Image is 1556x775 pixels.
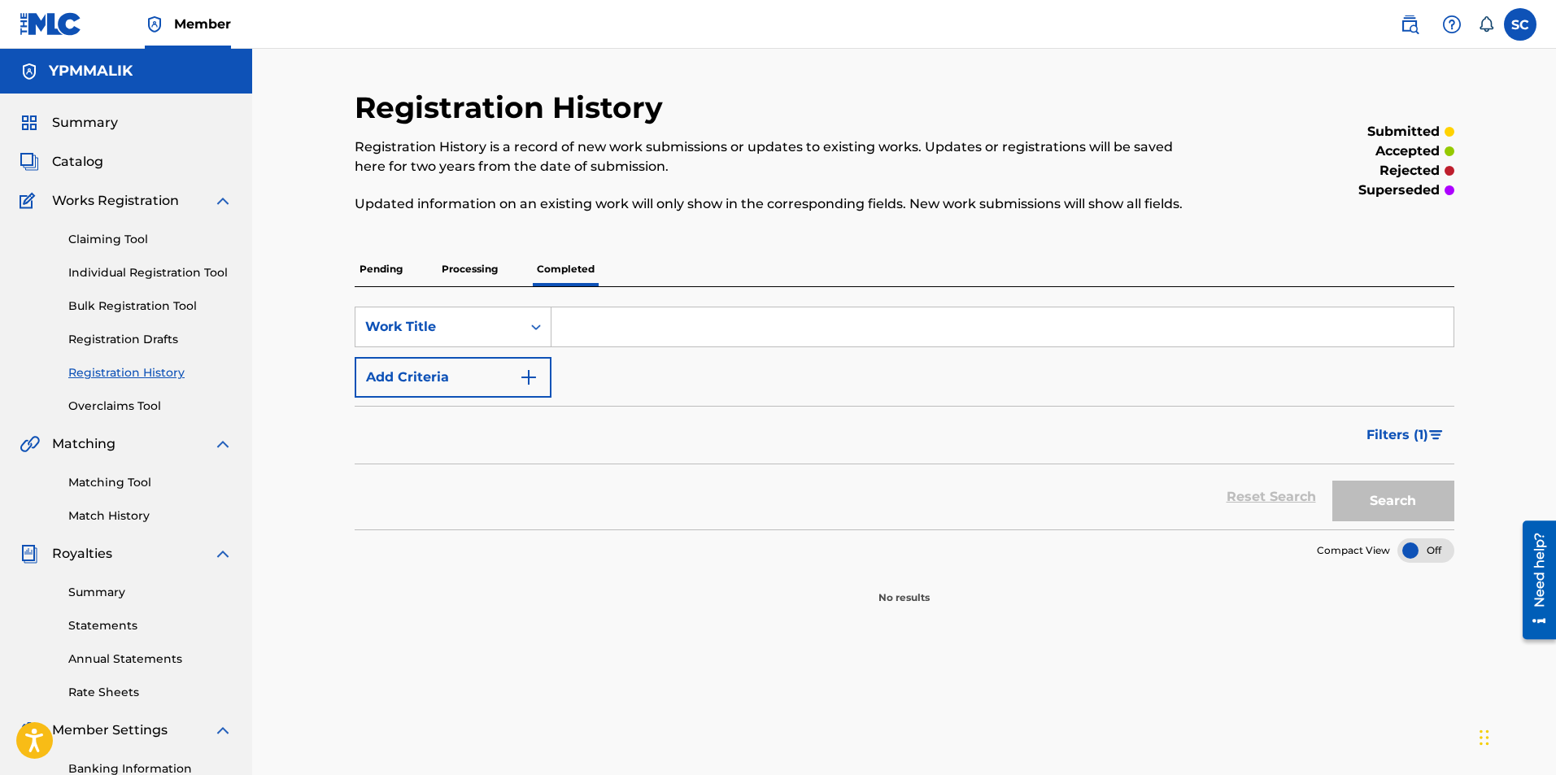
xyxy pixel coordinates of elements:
a: Registration History [68,364,233,381]
a: Statements [68,617,233,634]
img: expand [213,434,233,454]
img: Top Rightsholder [145,15,164,34]
p: accepted [1375,142,1440,161]
div: User Menu [1504,8,1536,41]
div: Help [1436,8,1468,41]
iframe: Chat Widget [1475,697,1556,775]
span: Catalog [52,152,103,172]
div: Work Title [365,317,512,337]
h5: YPMMALIK [49,62,133,81]
span: Filters ( 1 ) [1366,425,1428,445]
a: Registration Drafts [68,331,233,348]
img: Accounts [20,62,39,81]
img: expand [213,544,233,564]
img: expand [213,191,233,211]
a: Claiming Tool [68,231,233,248]
p: Completed [532,252,599,286]
div: Notifications [1478,16,1494,33]
img: help [1442,15,1462,34]
span: Member [174,15,231,33]
div: Drag [1480,713,1489,762]
a: Match History [68,507,233,525]
a: Overclaims Tool [68,398,233,415]
img: 9d2ae6d4665cec9f34b9.svg [519,368,538,387]
button: Filters (1) [1357,415,1454,455]
a: CatalogCatalog [20,152,103,172]
a: Annual Statements [68,651,233,668]
p: submitted [1367,122,1440,142]
p: Registration History is a record of new work submissions or updates to existing works. Updates or... [355,137,1201,176]
p: superseded [1358,181,1440,200]
p: Updated information on an existing work will only show in the corresponding fields. New work subm... [355,194,1201,214]
img: Works Registration [20,191,41,211]
button: Add Criteria [355,357,551,398]
span: Summary [52,113,118,133]
img: Catalog [20,152,39,172]
a: Individual Registration Tool [68,264,233,281]
p: Pending [355,252,408,286]
span: Member Settings [52,721,168,740]
p: rejected [1379,161,1440,181]
img: Member Settings [20,721,39,740]
span: Royalties [52,544,112,564]
span: Compact View [1317,543,1390,558]
img: filter [1429,430,1443,440]
form: Search Form [355,307,1454,529]
img: Royalties [20,544,39,564]
a: Matching Tool [68,474,233,491]
iframe: Resource Center [1510,515,1556,646]
p: No results [878,571,930,605]
img: Matching [20,434,40,454]
p: Processing [437,252,503,286]
a: Public Search [1393,8,1426,41]
h2: Registration History [355,89,671,126]
img: search [1400,15,1419,34]
a: Bulk Registration Tool [68,298,233,315]
span: Matching [52,434,116,454]
img: Summary [20,113,39,133]
a: Summary [68,584,233,601]
a: SummarySummary [20,113,118,133]
span: Works Registration [52,191,179,211]
img: MLC Logo [20,12,82,36]
a: Rate Sheets [68,684,233,701]
img: expand [213,721,233,740]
